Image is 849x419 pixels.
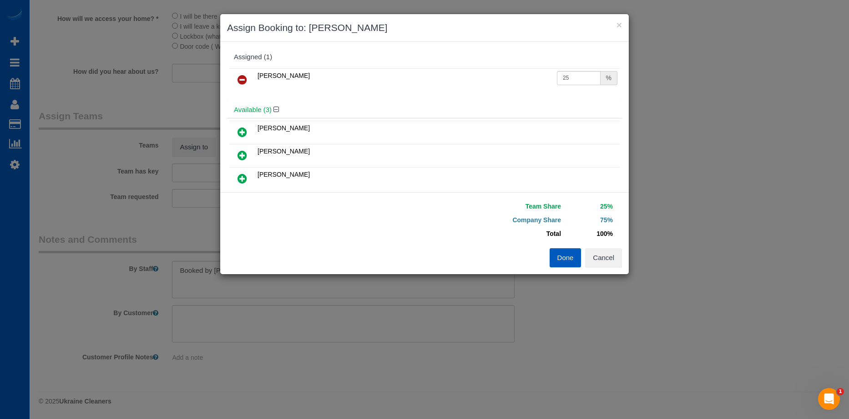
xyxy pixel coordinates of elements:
[431,199,563,213] td: Team Share
[550,248,581,267] button: Done
[563,227,615,240] td: 100%
[227,21,622,35] h3: Assign Booking to: [PERSON_NAME]
[431,227,563,240] td: Total
[837,388,844,395] span: 1
[258,148,310,155] span: [PERSON_NAME]
[258,72,310,79] span: [PERSON_NAME]
[258,171,310,178] span: [PERSON_NAME]
[818,388,840,410] iframe: Intercom live chat
[431,213,563,227] td: Company Share
[234,106,615,114] h4: Available (3)
[258,124,310,132] span: [PERSON_NAME]
[585,248,622,267] button: Cancel
[601,71,617,85] div: %
[563,213,615,227] td: 75%
[617,20,622,30] button: ×
[234,53,615,61] div: Assigned (1)
[563,199,615,213] td: 25%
